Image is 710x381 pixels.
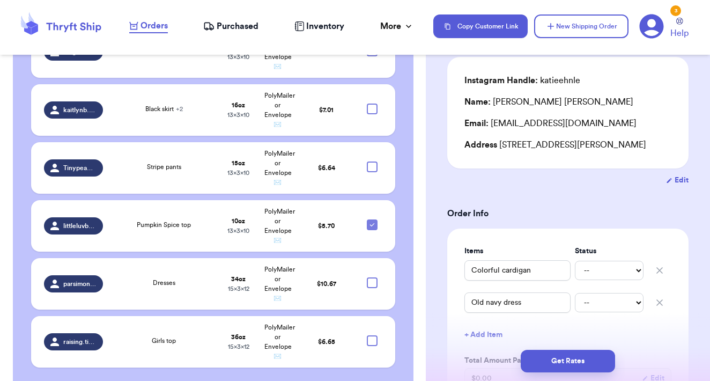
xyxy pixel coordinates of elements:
span: $ 7.01 [319,107,334,113]
div: [EMAIL_ADDRESS][DOMAIN_NAME] [464,117,671,130]
a: Purchased [203,20,258,33]
label: Items [464,246,571,257]
span: $ 6.65 [318,339,335,345]
strong: 16 oz [232,102,245,108]
span: Name: [464,98,491,106]
span: $ 6.64 [318,165,335,171]
span: $ 5.70 [318,223,335,229]
span: Pumpkin Spice top [137,222,191,228]
button: + Add Item [460,323,676,347]
strong: 34 oz [231,276,246,282]
div: [PERSON_NAME] [PERSON_NAME] [464,96,633,108]
span: Girls top [152,338,176,344]
div: More [380,20,414,33]
span: 13 x 3 x 10 [227,170,249,176]
a: 3 [639,14,664,39]
button: Edit [666,175,689,186]
span: Tinypeaksboutique [63,164,97,172]
a: Help [670,18,689,40]
span: Black skirt [145,106,183,112]
span: Email: [464,119,489,128]
div: [STREET_ADDRESS][PERSON_NAME] [464,138,671,151]
span: + 2 [176,106,183,112]
span: 15 x 3 x 12 [228,285,249,292]
span: Inventory [306,20,344,33]
span: Purchased [217,20,258,33]
span: PolyMailer or Envelope ✉️ [264,208,295,244]
span: PolyMailer or Envelope ✉️ [264,266,295,302]
button: Copy Customer Link [433,14,528,38]
span: 13 x 3 x 10 [227,228,249,234]
span: Dresses [153,280,175,286]
span: Stripe pants [147,164,181,170]
span: littleluvbug_478 [63,222,97,230]
span: kaitlynb.2004 [63,106,97,114]
button: Get Rates [521,350,615,372]
span: PolyMailer or Envelope ✉️ [264,324,295,360]
span: 13 x 3 x 10 [227,54,249,60]
span: parsimonytreasures [63,280,97,288]
span: $ 10.67 [317,281,336,287]
span: Orders [140,19,168,32]
div: 3 [670,5,681,16]
div: katieehnle [464,74,580,87]
h3: Order Info [447,207,689,220]
span: PolyMailer or Envelope ✉️ [264,92,295,128]
span: raising.tiny.warriors [63,338,97,346]
span: Address [464,141,497,149]
span: PolyMailer or Envelope ✉️ [264,150,295,186]
button: New Shipping Order [534,14,628,38]
strong: 36 oz [231,334,246,340]
strong: 15 oz [232,160,245,166]
span: Instagram Handle: [464,76,538,85]
strong: 10 oz [232,218,245,224]
a: Orders [129,19,168,33]
label: Status [575,246,644,257]
a: Inventory [294,20,344,33]
span: 15 x 3 x 12 [228,343,249,350]
span: 13 x 3 x 10 [227,112,249,118]
span: Help [670,27,689,40]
